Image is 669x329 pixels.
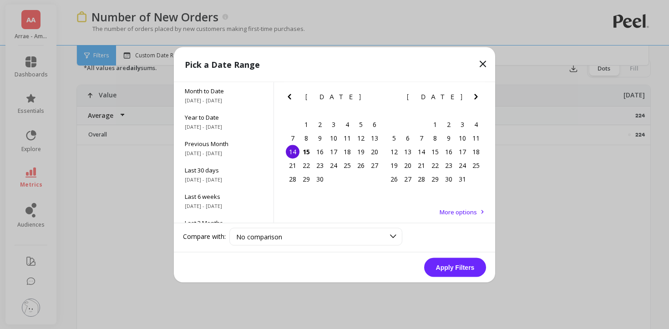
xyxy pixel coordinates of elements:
[299,158,313,172] div: Choose Monday, September 22nd, 2025
[368,117,381,131] div: Choose Saturday, September 6th, 2025
[428,145,442,158] div: Choose Wednesday, October 15th, 2025
[354,117,368,131] div: Choose Friday, September 5th, 2025
[442,172,456,186] div: Choose Thursday, October 30th, 2025
[327,131,340,145] div: Choose Wednesday, September 10th, 2025
[354,131,368,145] div: Choose Friday, September 12th, 2025
[340,158,354,172] div: Choose Thursday, September 25th, 2025
[313,145,327,158] div: Choose Tuesday, September 16th, 2025
[340,117,354,131] div: Choose Thursday, September 4th, 2025
[471,91,485,106] button: Next Month
[305,93,362,100] span: [DATE]
[401,145,415,158] div: Choose Monday, October 13th, 2025
[456,131,469,145] div: Choose Friday, October 10th, 2025
[469,117,483,131] div: Choose Saturday, October 4th, 2025
[387,117,483,186] div: month 2025-10
[368,158,381,172] div: Choose Saturday, September 27th, 2025
[456,145,469,158] div: Choose Friday, October 17th, 2025
[354,158,368,172] div: Choose Friday, September 26th, 2025
[185,218,263,227] span: Last 3 Months
[368,145,381,158] div: Choose Saturday, September 20th, 2025
[313,172,327,186] div: Choose Tuesday, September 30th, 2025
[185,149,263,157] span: [DATE] - [DATE]
[286,172,299,186] div: Choose Sunday, September 28th, 2025
[415,131,428,145] div: Choose Tuesday, October 7th, 2025
[299,145,313,158] div: Choose Monday, September 15th, 2025
[185,176,263,183] span: [DATE] - [DATE]
[327,158,340,172] div: Choose Wednesday, September 24th, 2025
[415,158,428,172] div: Choose Tuesday, October 21st, 2025
[469,145,483,158] div: Choose Saturday, October 18th, 2025
[340,145,354,158] div: Choose Thursday, September 18th, 2025
[185,113,263,121] span: Year to Date
[340,131,354,145] div: Choose Thursday, September 11th, 2025
[387,172,401,186] div: Choose Sunday, October 26th, 2025
[424,258,486,277] button: Apply Filters
[185,123,263,130] span: [DATE] - [DATE]
[185,139,263,147] span: Previous Month
[385,91,400,106] button: Previous Month
[428,172,442,186] div: Choose Wednesday, October 29th, 2025
[415,172,428,186] div: Choose Tuesday, October 28th, 2025
[299,117,313,131] div: Choose Monday, September 1st, 2025
[387,145,401,158] div: Choose Sunday, October 12th, 2025
[387,158,401,172] div: Choose Sunday, October 19th, 2025
[401,131,415,145] div: Choose Monday, October 6th, 2025
[442,131,456,145] div: Choose Thursday, October 9th, 2025
[469,158,483,172] div: Choose Saturday, October 25th, 2025
[284,91,299,106] button: Previous Month
[299,131,313,145] div: Choose Monday, September 8th, 2025
[369,91,384,106] button: Next Month
[387,131,401,145] div: Choose Sunday, October 5th, 2025
[440,208,477,216] span: More options
[185,58,260,71] p: Pick a Date Range
[286,158,299,172] div: Choose Sunday, September 21st, 2025
[442,145,456,158] div: Choose Thursday, October 16th, 2025
[286,117,381,186] div: month 2025-09
[428,131,442,145] div: Choose Wednesday, October 8th, 2025
[428,117,442,131] div: Choose Wednesday, October 1st, 2025
[368,131,381,145] div: Choose Saturday, September 13th, 2025
[183,232,226,241] label: Compare with:
[286,145,299,158] div: Choose Sunday, September 14th, 2025
[313,117,327,131] div: Choose Tuesday, September 2nd, 2025
[185,96,263,104] span: [DATE] - [DATE]
[456,158,469,172] div: Choose Friday, October 24th, 2025
[327,145,340,158] div: Choose Wednesday, September 17th, 2025
[185,86,263,95] span: Month to Date
[354,145,368,158] div: Choose Friday, September 19th, 2025
[442,117,456,131] div: Choose Thursday, October 2nd, 2025
[286,131,299,145] div: Choose Sunday, September 7th, 2025
[456,172,469,186] div: Choose Friday, October 31st, 2025
[327,117,340,131] div: Choose Wednesday, September 3rd, 2025
[299,172,313,186] div: Choose Monday, September 29th, 2025
[442,158,456,172] div: Choose Thursday, October 23rd, 2025
[313,131,327,145] div: Choose Tuesday, September 9th, 2025
[185,192,263,200] span: Last 6 weeks
[185,166,263,174] span: Last 30 days
[401,158,415,172] div: Choose Monday, October 20th, 2025
[407,93,464,100] span: [DATE]
[428,158,442,172] div: Choose Wednesday, October 22nd, 2025
[313,158,327,172] div: Choose Tuesday, September 23rd, 2025
[236,232,282,241] span: No comparison
[185,202,263,209] span: [DATE] - [DATE]
[415,145,428,158] div: Choose Tuesday, October 14th, 2025
[401,172,415,186] div: Choose Monday, October 27th, 2025
[456,117,469,131] div: Choose Friday, October 3rd, 2025
[469,131,483,145] div: Choose Saturday, October 11th, 2025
